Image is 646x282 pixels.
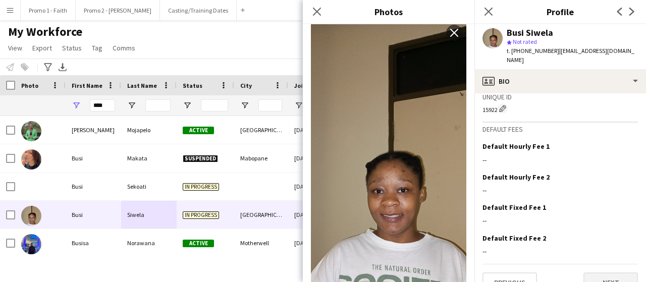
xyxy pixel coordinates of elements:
span: Active [183,240,214,247]
span: Suspended [183,155,218,162]
h3: Profile [474,5,646,18]
app-action-btn: Export XLSX [57,61,69,73]
span: Export [32,43,52,52]
h3: Default Fixed Fee 1 [482,203,546,212]
div: Norawana [121,229,177,257]
span: Photo [21,82,38,89]
img: Busisa Norawana [21,234,41,254]
span: First Name [72,82,102,89]
div: -- [482,186,638,195]
div: Busi [66,201,121,229]
div: Busi Siwela [507,28,553,37]
input: City Filter Input [258,99,282,111]
h3: Default Hourly Fee 2 [482,173,550,182]
div: [DATE] [288,144,341,172]
span: Active [183,127,214,134]
h3: Unique ID [482,92,638,101]
a: Export [28,41,56,54]
div: Bio [474,69,646,93]
span: In progress [183,183,219,191]
div: [GEOGRAPHIC_DATA] [234,201,288,229]
span: City [240,82,252,89]
h3: Default Fixed Fee 2 [482,234,546,243]
h3: Default fees [482,125,638,134]
div: Siwela [121,201,177,229]
span: Status [183,82,202,89]
span: Last Name [127,82,157,89]
div: Sekoati [121,173,177,200]
span: Not rated [513,38,537,45]
input: Status Filter Input [201,99,228,111]
span: Status [62,43,82,52]
div: -- [482,247,638,256]
button: Promo 1 - Faith [21,1,76,20]
span: My Workforce [8,24,82,39]
img: Busi Makata [21,149,41,170]
div: [DATE] [288,173,341,200]
div: Mabopane [234,144,288,172]
div: Mojapelo [121,116,177,144]
div: [DATE] [288,229,341,257]
app-action-btn: Advanced filters [42,61,54,73]
div: Busi [66,144,121,172]
input: Last Name Filter Input [145,99,171,111]
div: Makata [121,144,177,172]
img: Ayanda Busisiwe Mojapelo [21,121,41,141]
div: 15922 [482,103,638,114]
a: Tag [88,41,106,54]
button: Promo 2 - [PERSON_NAME] [76,1,160,20]
div: Busi [66,173,121,200]
span: In progress [183,211,219,219]
span: t. [PHONE_NUMBER] [507,47,559,54]
input: First Name Filter Input [90,99,115,111]
a: Status [58,41,86,54]
a: View [4,41,26,54]
img: Busi Siwela [21,206,41,226]
div: -- [482,216,638,225]
div: [PERSON_NAME] [66,116,121,144]
a: Comms [109,41,139,54]
span: Tag [92,43,102,52]
button: Open Filter Menu [127,101,136,110]
span: | [EMAIL_ADDRESS][DOMAIN_NAME] [507,47,634,64]
span: Comms [113,43,135,52]
div: Motherwell [234,229,288,257]
h3: Default Hourly Fee 1 [482,142,550,151]
div: Busisa [66,229,121,257]
div: -- [482,155,638,164]
div: [DATE] [288,116,341,144]
button: Open Filter Menu [294,101,303,110]
span: Joined [294,82,314,89]
button: Open Filter Menu [240,101,249,110]
button: Open Filter Menu [72,101,81,110]
button: Casting/Training Dates [160,1,237,20]
span: View [8,43,22,52]
h3: Photos [303,5,474,18]
div: [DATE] [288,201,341,229]
div: [GEOGRAPHIC_DATA] [234,116,288,144]
button: Open Filter Menu [183,101,192,110]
